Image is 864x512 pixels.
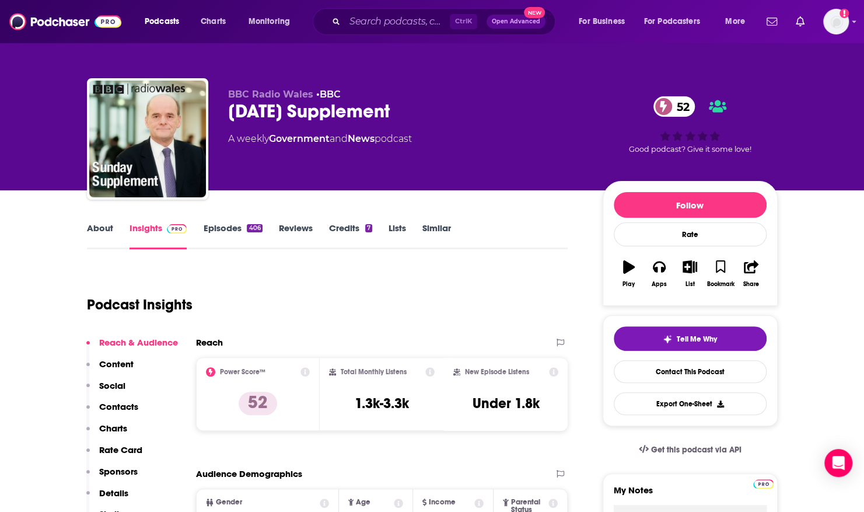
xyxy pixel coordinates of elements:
p: 52 [239,392,277,415]
div: Play [622,281,635,288]
a: Lists [389,222,406,249]
span: Open Advanced [492,19,540,25]
span: Ctrl K [450,14,477,29]
img: Sunday Supplement [89,81,206,197]
a: Credits7 [329,222,372,249]
button: Export One-Sheet [614,392,767,415]
span: and [330,133,348,144]
span: • [316,89,341,100]
p: Social [99,380,125,391]
span: Monitoring [249,13,290,30]
span: Tell Me Why [677,335,717,344]
a: BBC [320,89,341,100]
div: Apps [652,281,667,288]
p: Rate Card [99,444,142,455]
div: 52Good podcast? Give it some love! [603,89,778,161]
a: Reviews [279,222,313,249]
div: Bookmark [706,281,734,288]
p: Sponsors [99,466,138,477]
a: Show notifications dropdown [791,12,809,32]
a: Episodes406 [203,222,262,249]
span: Income [429,499,456,506]
a: News [348,133,375,144]
button: open menu [137,12,194,31]
svg: Add a profile image [839,9,849,18]
a: Show notifications dropdown [762,12,782,32]
button: tell me why sparkleTell Me Why [614,326,767,351]
h1: Podcast Insights [87,296,193,314]
button: Reach & Audience [86,337,178,358]
p: Details [99,487,128,499]
div: Rate [614,222,767,246]
button: Bookmark [705,253,736,295]
img: Podchaser Pro [753,479,774,489]
span: Charts [201,13,226,30]
p: Reach & Audience [99,337,178,348]
span: For Podcasters [644,13,700,30]
button: Contacts [86,401,138,423]
div: Open Intercom Messenger [824,449,852,477]
a: Government [269,133,330,144]
button: Charts [86,423,127,444]
div: List [685,281,695,288]
img: User Profile [823,9,849,34]
span: Gender [216,499,242,506]
button: Share [736,253,766,295]
h2: Audience Demographics [196,468,302,479]
div: 7 [365,224,372,232]
h3: Under 1.8k [473,395,540,412]
img: Podchaser Pro [167,224,187,234]
p: Contacts [99,401,138,412]
button: Sponsors [86,466,138,487]
span: Podcasts [145,13,179,30]
div: A weekly podcast [228,132,412,146]
span: Good podcast? Give it some love! [629,145,751,154]
span: 52 [665,96,695,117]
span: Age [356,499,370,506]
button: open menu [240,12,305,31]
button: Content [86,358,134,380]
button: open menu [571,12,639,31]
a: Get this podcast via API [629,436,751,464]
img: Podchaser - Follow, Share and Rate Podcasts [9,11,121,33]
span: New [524,7,545,18]
button: Rate Card [86,444,142,466]
button: open menu [636,12,717,31]
span: Logged in as ShellB [823,9,849,34]
h3: 1.3k-3.3k [355,395,409,412]
div: 406 [247,224,262,232]
button: Details [86,487,128,509]
button: open menu [717,12,760,31]
img: tell me why sparkle [663,335,672,344]
button: Play [614,253,644,295]
a: Pro website [753,478,774,489]
button: List [674,253,705,295]
a: Charts [193,12,233,31]
input: Search podcasts, credits, & more... [345,12,450,31]
span: For Business [579,13,625,30]
button: Open AdvancedNew [487,15,545,29]
div: Search podcasts, credits, & more... [324,8,566,35]
h2: Total Monthly Listens [341,368,407,376]
p: Charts [99,423,127,434]
span: Get this podcast via API [650,445,741,455]
h2: Reach [196,337,223,348]
button: Social [86,380,125,402]
a: 52 [653,96,695,117]
button: Follow [614,192,767,218]
h2: Power Score™ [220,368,265,376]
span: More [725,13,745,30]
div: Share [743,281,759,288]
p: Content [99,358,134,370]
a: InsightsPodchaser Pro [130,222,187,249]
a: About [87,222,113,249]
label: My Notes [614,485,767,505]
button: Apps [644,253,674,295]
button: Show profile menu [823,9,849,34]
a: Similar [422,222,451,249]
h2: New Episode Listens [465,368,529,376]
span: BBC Radio Wales [228,89,313,100]
a: Contact This Podcast [614,360,767,383]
